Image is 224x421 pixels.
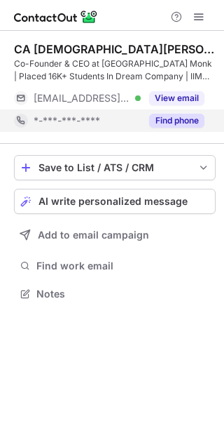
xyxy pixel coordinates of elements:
span: Add to email campaign [38,229,149,241]
span: [EMAIL_ADDRESS][DOMAIN_NAME] [34,92,130,105]
div: Save to List / ATS / CRM [38,162,191,173]
span: Notes [36,288,210,300]
div: Co-Founder & CEO at [GEOGRAPHIC_DATA] Monk | Placed 16K+ Students In Dream Company | IIM Indore (... [14,58,216,83]
button: AI write personalized message [14,189,216,214]
button: Add to email campaign [14,222,216,248]
button: save-profile-one-click [14,155,216,180]
button: Find work email [14,256,216,276]
button: Reveal Button [149,91,204,105]
button: Reveal Button [149,114,204,128]
span: Find work email [36,260,210,272]
div: CA [DEMOGRAPHIC_DATA][PERSON_NAME] [14,42,216,56]
span: AI write personalized message [38,196,188,207]
img: ContactOut v5.3.10 [14,8,98,25]
button: Notes [14,284,216,304]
